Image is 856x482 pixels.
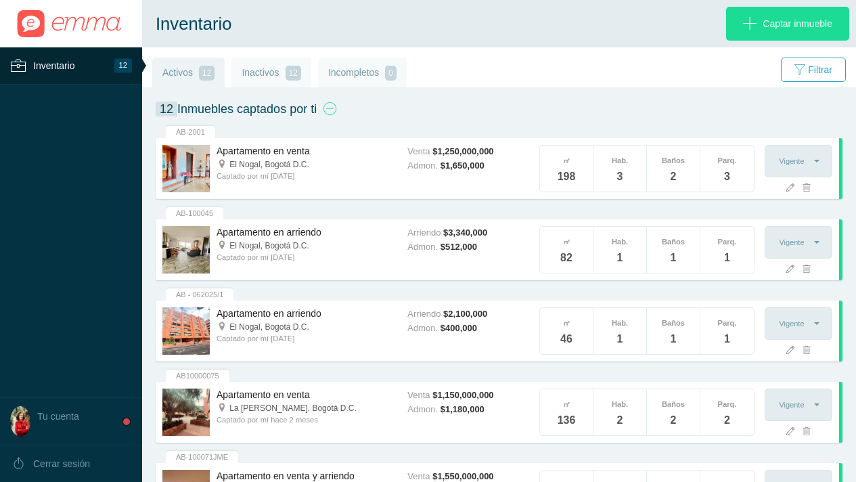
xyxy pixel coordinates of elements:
[217,416,318,424] span: Captado por mí hace 2 meses
[443,309,487,319] span: $2,100,000
[700,396,754,412] span: Parq.
[593,396,646,412] span: Hab.
[763,7,832,41] span: Captar inmueble
[593,412,646,429] span: 2
[781,58,846,82] a: Filtrar
[217,389,394,402] h4: Apartamento en venta
[265,241,309,250] span: Bogotá D.C.
[231,58,311,87] a: Inactivos 12
[166,126,215,138] div: AB-2001
[286,66,301,81] span: 12
[229,322,263,332] span: El Nogal,
[407,404,438,414] span: Admon.
[407,227,441,238] span: Arriendo
[217,307,394,321] h4: Apartamento en arriendo
[217,226,394,240] h4: Apartamento en arriendo
[217,253,294,261] span: Captado por mí [DATE]
[540,152,593,169] span: ㎡
[779,401,804,409] span: Vigente
[432,390,493,400] span: $1,150,000,000
[199,66,215,81] span: 12
[700,331,754,347] span: 1
[779,238,804,246] span: Vigente
[407,390,430,400] span: Venta
[700,152,754,169] span: Parq.
[647,331,700,347] span: 1
[540,315,593,331] span: ㎡
[765,307,832,340] button: Vigente
[318,58,407,87] a: Incompletos 0
[443,227,487,238] span: $3,340,000
[217,334,294,343] span: Captado por mí [DATE]
[217,172,294,180] span: Captado por mí [DATE]
[647,315,700,331] span: Baños
[765,389,832,421] button: Vigente
[407,323,438,333] span: Admon.
[407,242,438,252] span: Admon.
[593,152,646,169] span: Hab.
[166,451,238,463] div: AB-100071JME
[647,234,700,250] span: Baños
[265,322,309,332] span: Bogotá D.C.
[441,242,477,252] span: $512,000
[540,250,593,266] span: 82
[229,160,263,169] span: El Nogal,
[765,226,832,259] button: Vigente
[540,331,593,347] span: 46
[779,157,804,165] span: Vigente
[385,66,397,81] span: 0
[407,146,430,156] span: Venta
[726,7,849,41] a: Captar inmueble
[593,169,646,185] span: 3
[166,288,233,301] div: AB - 062025/1
[166,207,223,219] div: AB-100045
[441,404,485,414] span: $1,180,000
[700,234,754,250] span: Parq.
[166,370,229,382] div: AB10000075
[162,67,193,78] span: Activos
[265,160,309,169] span: Bogotá D.C.
[407,471,430,481] span: Venta
[593,250,646,266] span: 1
[647,412,700,429] span: 2
[647,169,700,185] span: 2
[242,67,279,78] span: Inactivos
[647,152,700,169] span: Baños
[808,64,832,75] span: Filtrar
[152,58,225,87] a: Activos 12
[156,102,317,116] span: Inmuebles captados por ti
[229,403,310,413] span: La [PERSON_NAME],
[328,67,379,78] span: Incompletos
[700,315,754,331] span: Parq.
[540,396,593,412] span: ㎡
[647,250,700,266] span: 1
[540,169,593,185] span: 198
[217,145,394,158] h4: Apartamento en venta
[540,412,593,429] span: 136
[647,396,700,412] span: Baños
[593,331,646,347] span: 1
[432,146,493,156] span: $1,250,000,000
[700,250,754,266] span: 1
[700,412,754,429] span: 2
[432,471,493,481] span: $1,550,000,000
[156,102,177,116] span: 12
[700,169,754,185] span: 3
[540,234,593,250] span: ㎡
[441,160,485,171] span: $1,650,000
[593,234,646,250] span: Hab.
[229,241,263,250] span: El Nogal,
[765,145,832,177] button: Vigente
[407,160,438,171] span: Admon.
[407,309,441,319] span: Arriendo
[441,323,477,333] span: $400,000
[593,315,646,331] span: Hab.
[779,320,804,328] span: Vigente
[312,403,356,413] span: Bogotá D.C.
